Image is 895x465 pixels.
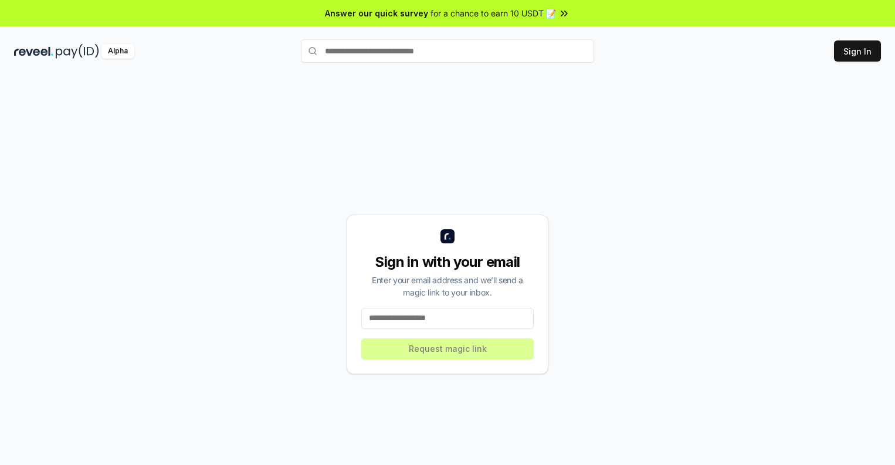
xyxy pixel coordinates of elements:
[56,44,99,59] img: pay_id
[325,7,428,19] span: Answer our quick survey
[361,253,534,271] div: Sign in with your email
[14,44,53,59] img: reveel_dark
[361,274,534,298] div: Enter your email address and we’ll send a magic link to your inbox.
[430,7,556,19] span: for a chance to earn 10 USDT 📝
[834,40,881,62] button: Sign In
[101,44,134,59] div: Alpha
[440,229,455,243] img: logo_small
